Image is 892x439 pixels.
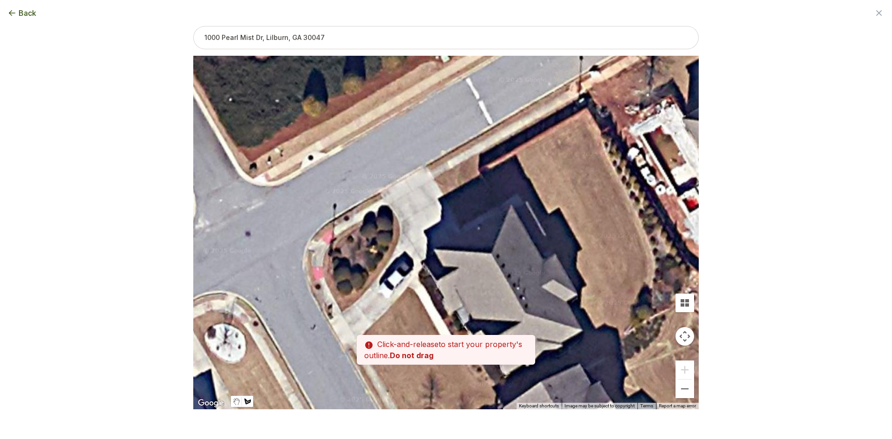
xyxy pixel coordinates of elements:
[196,397,226,409] a: Open this area in Google Maps (opens a new window)
[7,7,36,19] button: Back
[564,403,635,408] span: Image may be subject to copyright
[390,351,433,360] strong: Do not drag
[519,403,559,409] button: Keyboard shortcuts
[676,360,694,379] button: Zoom in
[676,327,694,346] button: Map camera controls
[242,396,253,407] button: Draw a shape
[659,403,696,408] a: Report a map error
[193,26,699,49] input: 1000 Pearl Mist Dr, Lilburn, GA 30047
[19,7,36,19] span: Back
[377,340,439,349] span: Click-and-release
[676,294,694,312] button: Tilt map
[196,397,226,409] img: Google
[676,380,694,398] button: Zoom out
[357,335,535,365] p: to start your property's outline.
[640,403,653,408] a: Terms (opens in new tab)
[231,396,242,407] button: Stop drawing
